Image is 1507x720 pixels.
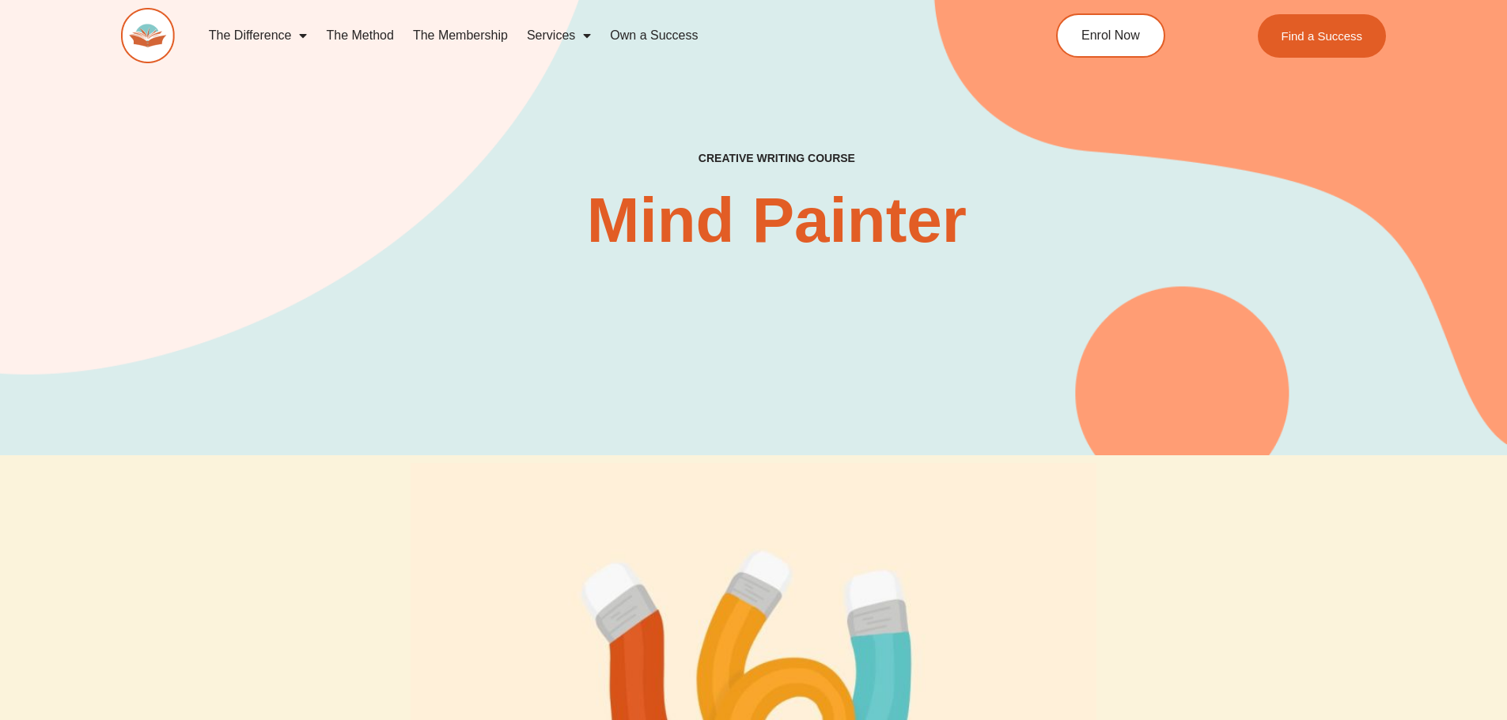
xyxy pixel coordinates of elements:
[587,189,967,252] h2: Mind Painter
[699,152,855,165] h4: Creative Writing Course
[1282,30,1363,42] span: Find a Success
[600,17,707,54] a: Own a Success
[199,17,317,54] a: The Difference
[517,17,600,54] a: Services
[1258,14,1387,58] a: Find a Success
[1056,13,1165,58] a: Enrol Now
[316,17,403,54] a: The Method
[403,17,517,54] a: The Membership
[1081,29,1140,42] span: Enrol Now
[199,17,984,54] nav: Menu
